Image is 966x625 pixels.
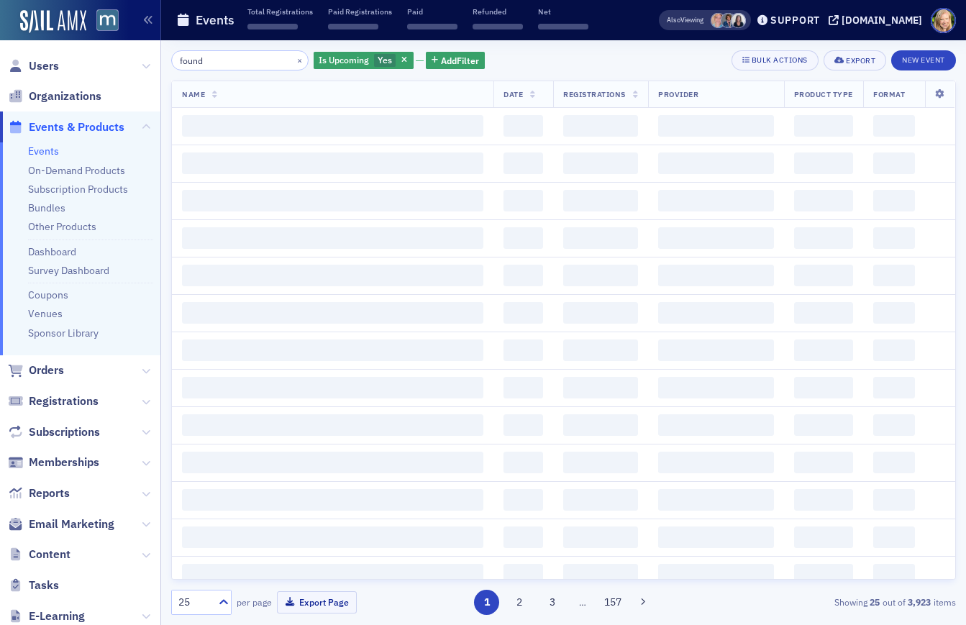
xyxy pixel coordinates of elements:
[538,6,588,17] p: Net
[573,596,593,608] span: …
[731,13,746,28] span: Kelly Brown
[319,54,369,65] span: Is Upcoming
[794,339,853,361] span: ‌
[873,190,915,211] span: ‌
[824,50,886,70] button: Export
[539,590,565,615] button: 3
[711,13,726,28] span: Dee Sullivan
[931,8,956,33] span: Profile
[182,152,483,174] span: ‌
[247,6,313,17] p: Total Registrations
[563,489,638,511] span: ‌
[182,452,483,473] span: ‌
[667,15,703,25] span: Viewing
[794,265,853,286] span: ‌
[873,489,915,511] span: ‌
[538,24,588,29] span: ‌
[28,145,59,158] a: Events
[873,227,915,249] span: ‌
[503,526,543,548] span: ‌
[794,489,853,511] span: ‌
[658,115,774,137] span: ‌
[182,89,205,99] span: Name
[563,339,638,361] span: ‌
[8,393,99,409] a: Registrations
[658,227,774,249] span: ‌
[503,452,543,473] span: ‌
[28,201,65,214] a: Bundles
[96,9,119,32] img: SailAMX
[178,595,210,610] div: 25
[8,485,70,501] a: Reports
[667,15,680,24] div: Also
[86,9,119,34] a: View Homepage
[8,547,70,562] a: Content
[794,414,853,436] span: ‌
[794,526,853,548] span: ‌
[182,414,483,436] span: ‌
[873,115,915,137] span: ‌
[704,596,956,608] div: Showing out of items
[906,596,934,608] strong: 3,923
[873,414,915,436] span: ‌
[8,424,100,440] a: Subscriptions
[658,302,774,324] span: ‌
[794,89,853,99] span: Product Type
[829,15,927,25] button: [DOMAIN_NAME]
[182,190,483,211] span: ‌
[867,596,883,608] strong: 25
[503,190,543,211] span: ‌
[28,307,63,320] a: Venues
[441,54,479,67] span: Add Filter
[563,152,638,174] span: ‌
[8,516,114,532] a: Email Marketing
[314,52,414,70] div: Yes
[658,377,774,398] span: ‌
[28,220,96,233] a: Other Products
[328,6,392,17] p: Paid Registrations
[873,452,915,473] span: ‌
[182,339,483,361] span: ‌
[473,6,523,17] p: Refunded
[182,227,483,249] span: ‌
[182,489,483,511] span: ‌
[842,14,922,27] div: [DOMAIN_NAME]
[378,54,392,65] span: Yes
[873,339,915,361] span: ‌
[563,227,638,249] span: ‌
[407,6,457,17] p: Paid
[28,164,125,177] a: On-Demand Products
[277,591,357,613] button: Export Page
[28,288,68,301] a: Coupons
[8,608,85,624] a: E-Learning
[196,12,234,29] h1: Events
[563,265,638,286] span: ‌
[8,58,59,74] a: Users
[474,590,499,615] button: 1
[237,596,272,608] label: per page
[563,302,638,324] span: ‌
[29,393,99,409] span: Registrations
[503,302,543,324] span: ‌
[29,88,101,104] span: Organizations
[873,526,915,548] span: ‌
[752,56,808,64] div: Bulk Actions
[28,264,109,277] a: Survey Dashboard
[503,227,543,249] span: ‌
[29,516,114,532] span: Email Marketing
[503,115,543,137] span: ‌
[873,377,915,398] span: ‌
[563,89,626,99] span: Registrations
[473,24,523,29] span: ‌
[503,377,543,398] span: ‌
[28,183,128,196] a: Subscription Products
[20,10,86,33] img: SailAMX
[247,24,298,29] span: ‌
[873,89,905,99] span: Format
[658,526,774,548] span: ‌
[293,53,306,66] button: ×
[658,564,774,585] span: ‌
[503,152,543,174] span: ‌
[182,564,483,585] span: ‌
